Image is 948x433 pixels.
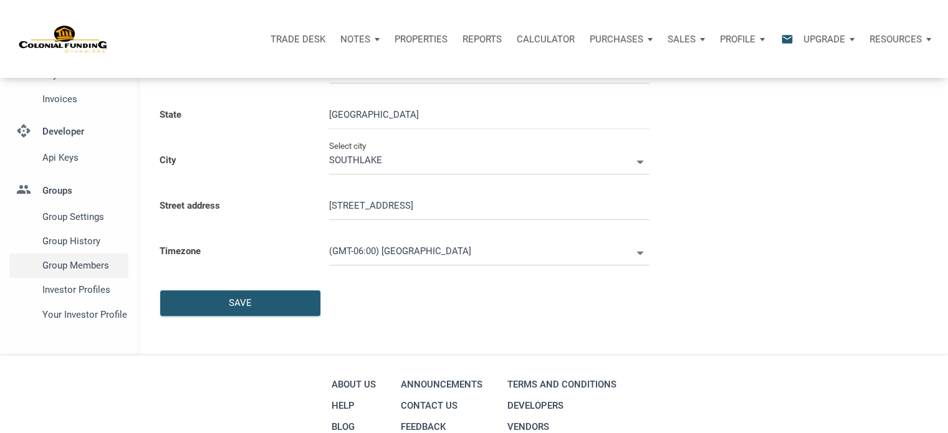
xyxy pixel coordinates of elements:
a: Group Members [9,254,128,278]
a: Your Investor Profile [9,302,128,326]
a: About Us [328,374,379,395]
p: Properties [395,34,448,45]
a: Terms and conditions [504,374,620,395]
label: Timezone [150,229,320,275]
input: Select state [329,101,649,129]
button: Sales [660,21,712,58]
input: Street address [329,192,649,220]
p: Trade Desk [271,34,325,45]
span: Invoices [42,92,123,107]
span: Investor Profiles [42,282,123,297]
span: Api keys [42,150,123,165]
a: Contact Us [398,395,486,416]
label: Street address [150,184,320,229]
a: Api keys [9,146,128,170]
a: Group History [9,229,128,253]
a: Help [328,395,379,416]
a: Investor Profiles [9,278,128,302]
p: Reports [462,34,502,45]
div: Save [229,296,252,310]
button: Trade Desk [263,21,333,58]
span: Group Settings [42,209,123,224]
button: Reports [455,21,509,58]
button: Save [160,290,320,316]
a: Invoices [9,87,128,111]
p: Purchases [590,34,643,45]
label: State [150,93,320,138]
a: Calculator [509,21,582,58]
span: Group History [42,234,123,249]
a: Developers [504,395,620,416]
p: Resources [869,34,922,45]
button: Purchases [582,21,660,58]
p: Upgrade [803,34,845,45]
label: City [150,138,320,184]
i: email [780,32,795,46]
img: NoteUnlimited [19,24,108,54]
a: Group Settings [9,204,128,229]
span: Group Members [42,258,123,273]
label: Select city [329,138,366,153]
p: Sales [668,34,696,45]
button: Notes [333,21,387,58]
button: email [772,21,796,58]
p: Calculator [517,34,575,45]
button: Profile [712,21,772,58]
p: Profile [720,34,755,45]
span: Your Investor Profile [42,307,123,322]
button: Resources [862,21,939,58]
button: Upgrade [796,21,862,58]
p: Notes [340,34,370,45]
a: Announcements [398,374,486,395]
a: Properties [387,21,455,58]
